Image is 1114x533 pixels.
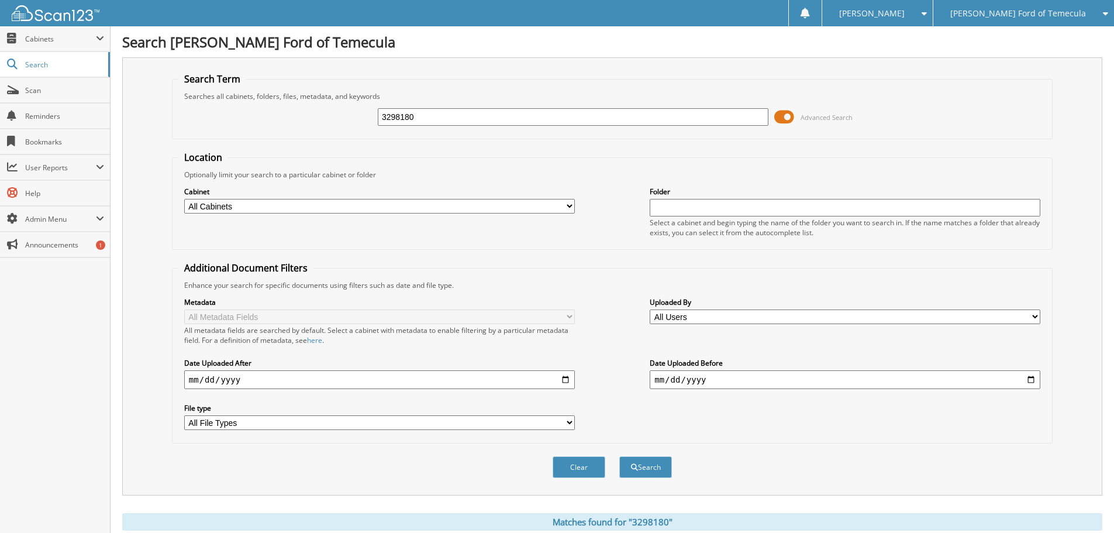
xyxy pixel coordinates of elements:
[12,5,99,21] img: scan123-logo-white.svg
[25,60,102,70] span: Search
[178,91,1046,101] div: Searches all cabinets, folders, files, metadata, and keywords
[307,335,322,345] a: here
[178,170,1046,180] div: Optionally limit your search to a particular cabinet or folder
[122,32,1102,51] h1: Search [PERSON_NAME] Ford of Temecula
[619,456,672,478] button: Search
[25,214,96,224] span: Admin Menu
[122,513,1102,531] div: Matches found for "3298180"
[96,240,105,250] div: 1
[178,262,313,274] legend: Additional Document Filters
[553,456,605,478] button: Clear
[650,297,1040,307] label: Uploaded By
[25,137,104,147] span: Bookmarks
[650,187,1040,197] label: Folder
[25,111,104,121] span: Reminders
[184,325,575,345] div: All metadata fields are searched by default. Select a cabinet with metadata to enable filtering b...
[184,187,575,197] label: Cabinet
[839,10,905,17] span: [PERSON_NAME]
[184,358,575,368] label: Date Uploaded After
[178,280,1046,290] div: Enhance your search for specific documents using filters such as date and file type.
[650,370,1040,389] input: end
[184,370,575,389] input: start
[801,113,853,122] span: Advanced Search
[25,188,104,198] span: Help
[184,297,575,307] label: Metadata
[178,73,246,85] legend: Search Term
[25,163,96,173] span: User Reports
[650,358,1040,368] label: Date Uploaded Before
[25,85,104,95] span: Scan
[650,218,1040,238] div: Select a cabinet and begin typing the name of the folder you want to search in. If the name match...
[178,151,228,164] legend: Location
[25,34,96,44] span: Cabinets
[25,240,104,250] span: Announcements
[950,10,1086,17] span: [PERSON_NAME] Ford of Temecula
[184,403,575,413] label: File type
